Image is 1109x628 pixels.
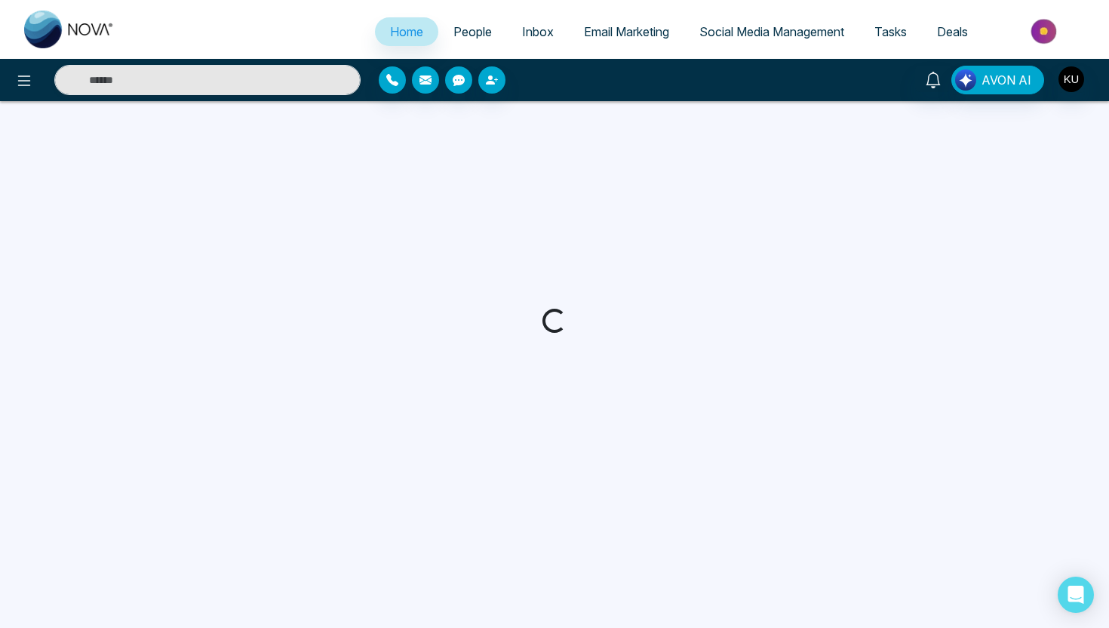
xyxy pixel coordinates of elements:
img: Market-place.gif [991,14,1100,48]
a: People [438,17,507,46]
img: Lead Flow [955,69,976,91]
div: Open Intercom Messenger [1058,577,1094,613]
span: Home [390,24,423,39]
span: People [453,24,492,39]
span: Social Media Management [699,24,844,39]
a: Home [375,17,438,46]
a: Social Media Management [684,17,859,46]
span: Email Marketing [584,24,669,39]
a: Email Marketing [569,17,684,46]
a: Deals [922,17,983,46]
span: AVON AI [982,71,1031,89]
span: Tasks [874,24,907,39]
span: Deals [937,24,968,39]
a: Tasks [859,17,922,46]
img: Nova CRM Logo [24,11,115,48]
img: User Avatar [1058,66,1084,92]
a: Inbox [507,17,569,46]
button: AVON AI [951,66,1044,94]
span: Inbox [522,24,554,39]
